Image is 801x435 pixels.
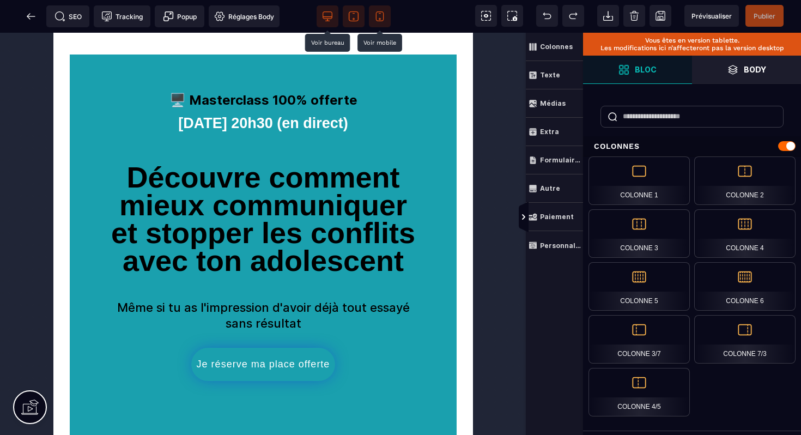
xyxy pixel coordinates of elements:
span: Rétablir [562,5,584,27]
img: logo_orange.svg [17,17,26,26]
span: Voir tablette [343,5,365,27]
span: Métadata SEO [46,5,89,27]
img: tab_domain_overview_orange.svg [44,63,53,72]
span: Prévisualiser [691,12,732,20]
strong: Extra [540,128,559,136]
div: Colonne 6 [694,262,796,311]
p: Les modifications ici n’affecteront pas la version desktop [588,44,796,52]
span: Réglages Body [214,11,274,22]
span: Retour [20,5,42,27]
span: Favicon [209,5,280,27]
b: 🖥️ Masterclass 100% offerte [116,59,304,75]
strong: Texte [540,71,560,79]
strong: Colonnes [540,43,573,51]
div: Colonne 4 [694,209,796,258]
div: Domaine: [DOMAIN_NAME] [28,28,123,37]
span: Texte [526,61,583,89]
span: Afficher les vues [583,201,594,234]
span: Code de suivi [94,5,150,27]
span: Autre [526,174,583,203]
div: Domaine [56,64,84,71]
span: Paiement [526,203,583,231]
span: Défaire [536,5,558,27]
span: Importer [597,5,619,27]
div: Colonne 7/3 [694,315,796,364]
div: Colonne 2 [694,156,796,205]
span: Médias [526,89,583,118]
span: Extra [526,118,583,146]
strong: Autre [540,184,560,192]
h1: Découvre comment mieux communiquer et stopper les conflits avec ton adolescent [49,131,371,242]
div: Colonne 3/7 [588,315,690,364]
strong: Personnalisé [540,241,581,250]
div: Colonne 3 [588,209,690,258]
span: Voir bureau [317,5,338,27]
strong: Formulaires [540,156,581,164]
span: Voir les composants [475,5,497,27]
span: Popup [163,11,197,22]
strong: Médias [540,99,566,107]
h2: [DATE] 20h30 (en direct) [49,76,371,106]
b: Même si tu as l'impression d'avoir déjà tout essayé sans résultat [64,268,356,298]
span: Enregistrer le contenu [745,5,784,27]
span: Colonnes [526,33,583,61]
span: Ouvrir les blocs [583,56,692,84]
span: Tracking [101,11,143,22]
strong: Body [744,65,766,74]
div: Colonne 4/5 [588,368,690,416]
strong: Paiement [540,213,574,221]
div: Colonnes [583,136,801,156]
span: Nettoyage [623,5,645,27]
img: website_grey.svg [17,28,26,37]
span: Publier [754,12,775,20]
span: Créer une alerte modale [155,5,204,27]
div: v 4.0.25 [31,17,53,26]
strong: Bloc [635,65,657,74]
p: Vous êtes en version tablette. [588,37,796,44]
span: Enregistrer [650,5,671,27]
div: Mots-clés [136,64,167,71]
span: Capture d'écran [501,5,523,27]
div: Colonne 5 [588,262,690,311]
span: Personnalisé [526,231,583,259]
span: Formulaires [526,146,583,174]
span: Voir mobile [369,5,391,27]
button: Je réserve ma place offerte [138,315,282,348]
span: Ouvrir les calques [692,56,801,84]
div: Colonne 1 [588,156,690,205]
span: SEO [54,11,82,22]
span: Aperçu [684,5,739,27]
img: tab_keywords_by_traffic_grey.svg [124,63,132,72]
